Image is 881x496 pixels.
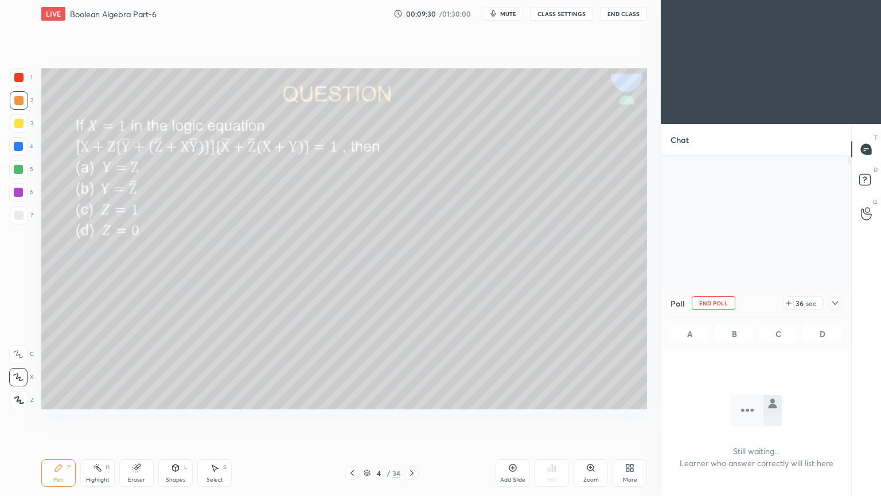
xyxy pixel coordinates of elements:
p: G [873,197,878,206]
p: Chat [661,125,698,155]
div: S [223,464,227,470]
div: 4 [9,137,33,156]
div: Eraser [128,477,145,483]
div: Select [206,477,223,483]
button: End Poll [692,296,735,310]
button: CLASS SETTINGS [530,7,593,21]
p: D [874,165,878,174]
div: 2 [10,91,33,110]
div: Z [10,391,34,409]
div: 34 [392,468,400,478]
h4: Still waiting... Learner who answer correctly will list here [680,445,833,469]
div: L [184,464,188,470]
div: 36 [795,299,804,308]
button: End Class [600,7,647,21]
div: P [67,464,71,470]
p: T [874,133,878,142]
div: Shapes [166,477,185,483]
div: LIVE [41,7,65,21]
div: H [106,464,110,470]
div: 1 [10,68,33,87]
h4: Poll [671,297,685,309]
h4: Boolean Algebra Part-6 [70,9,157,20]
div: Add Slide [500,477,525,483]
div: 4 [373,470,384,476]
div: 5 [9,160,33,179]
div: / [387,470,390,476]
div: 3 [10,114,33,133]
div: Zoom [583,477,599,483]
button: mute [482,7,523,21]
div: X [9,368,34,386]
div: Highlight [86,477,110,483]
span: mute [500,10,516,18]
div: 6 [9,183,33,201]
div: C [9,345,34,363]
div: 7 [10,206,33,224]
div: Pen [53,477,64,483]
div: sec [804,299,818,308]
div: More [623,477,637,483]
